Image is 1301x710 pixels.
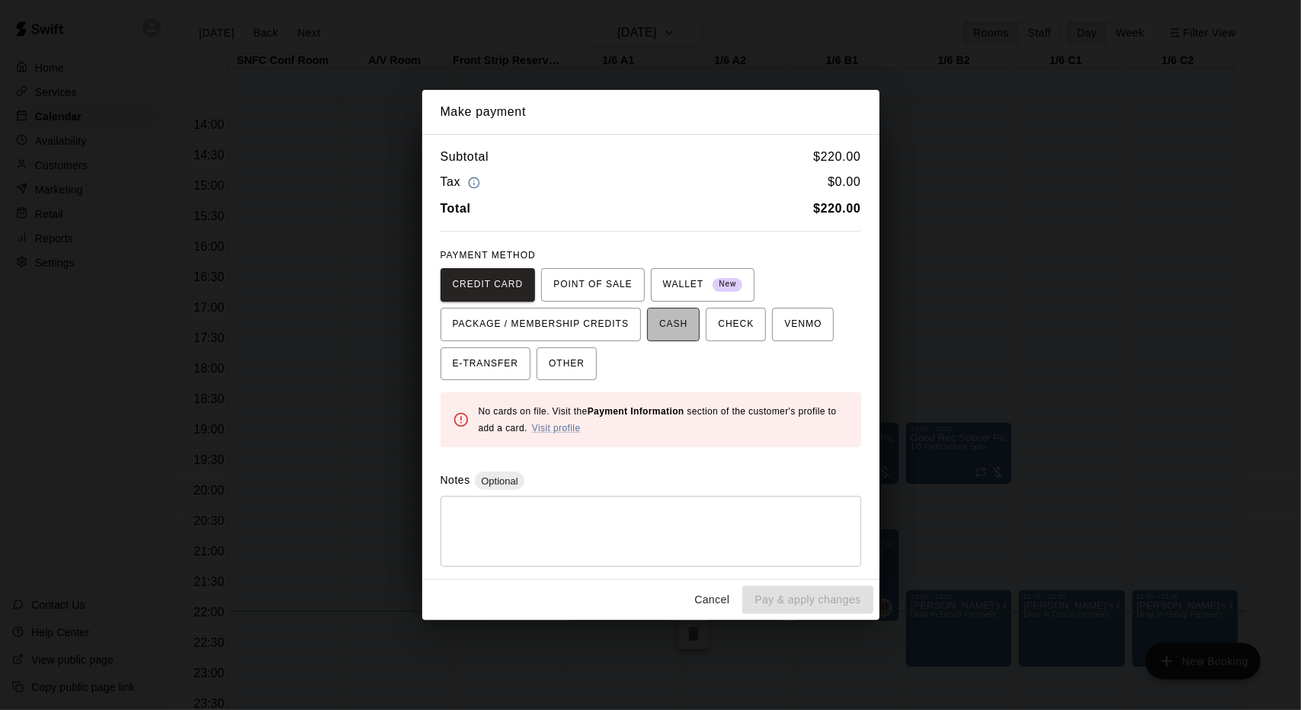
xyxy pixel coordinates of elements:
[475,475,524,487] span: Optional
[772,308,834,341] button: VENMO
[453,273,524,297] span: CREDIT CARD
[441,202,471,215] b: Total
[718,312,754,337] span: CHECK
[537,347,597,381] button: OTHER
[441,147,489,167] h6: Subtotal
[441,172,485,193] h6: Tax
[659,312,687,337] span: CASH
[813,147,860,167] h6: $ 220.00
[588,406,684,417] b: Payment Information
[441,268,536,302] button: CREDIT CARD
[784,312,822,337] span: VENMO
[441,250,536,261] span: PAYMENT METHOD
[813,202,860,215] b: $ 220.00
[541,268,644,302] button: POINT OF SALE
[553,273,632,297] span: POINT OF SALE
[647,308,700,341] button: CASH
[453,312,630,337] span: PACKAGE / MEMBERSHIP CREDITS
[549,352,585,376] span: OTHER
[663,273,743,297] span: WALLET
[532,423,581,433] a: Visit profile
[479,406,837,433] span: No cards on file. Visit the section of the customer's profile to add a card.
[828,172,860,193] h6: $ 0.00
[713,274,742,295] span: New
[441,474,470,486] label: Notes
[651,268,755,302] button: WALLET New
[441,308,642,341] button: PACKAGE / MEMBERSHIP CREDITS
[422,90,880,134] h2: Make payment
[441,347,531,381] button: E-TRANSFER
[453,352,519,376] span: E-TRANSFER
[706,308,766,341] button: CHECK
[687,586,736,614] button: Cancel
